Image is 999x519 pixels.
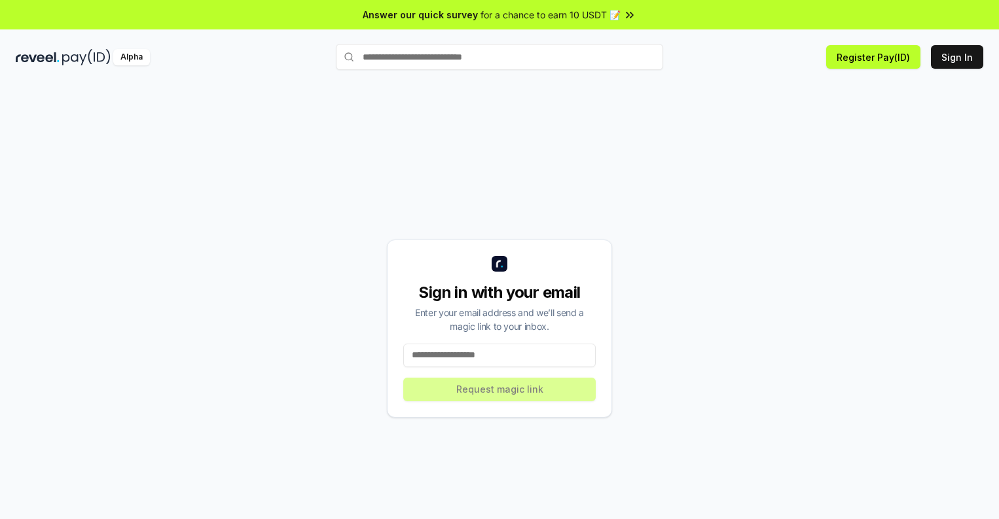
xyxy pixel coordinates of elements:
div: Enter your email address and we’ll send a magic link to your inbox. [403,306,596,333]
button: Register Pay(ID) [826,45,920,69]
img: reveel_dark [16,49,60,65]
div: Alpha [113,49,150,65]
span: Answer our quick survey [363,8,478,22]
img: logo_small [492,256,507,272]
img: pay_id [62,49,111,65]
button: Sign In [931,45,983,69]
div: Sign in with your email [403,282,596,303]
span: for a chance to earn 10 USDT 📝 [481,8,621,22]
